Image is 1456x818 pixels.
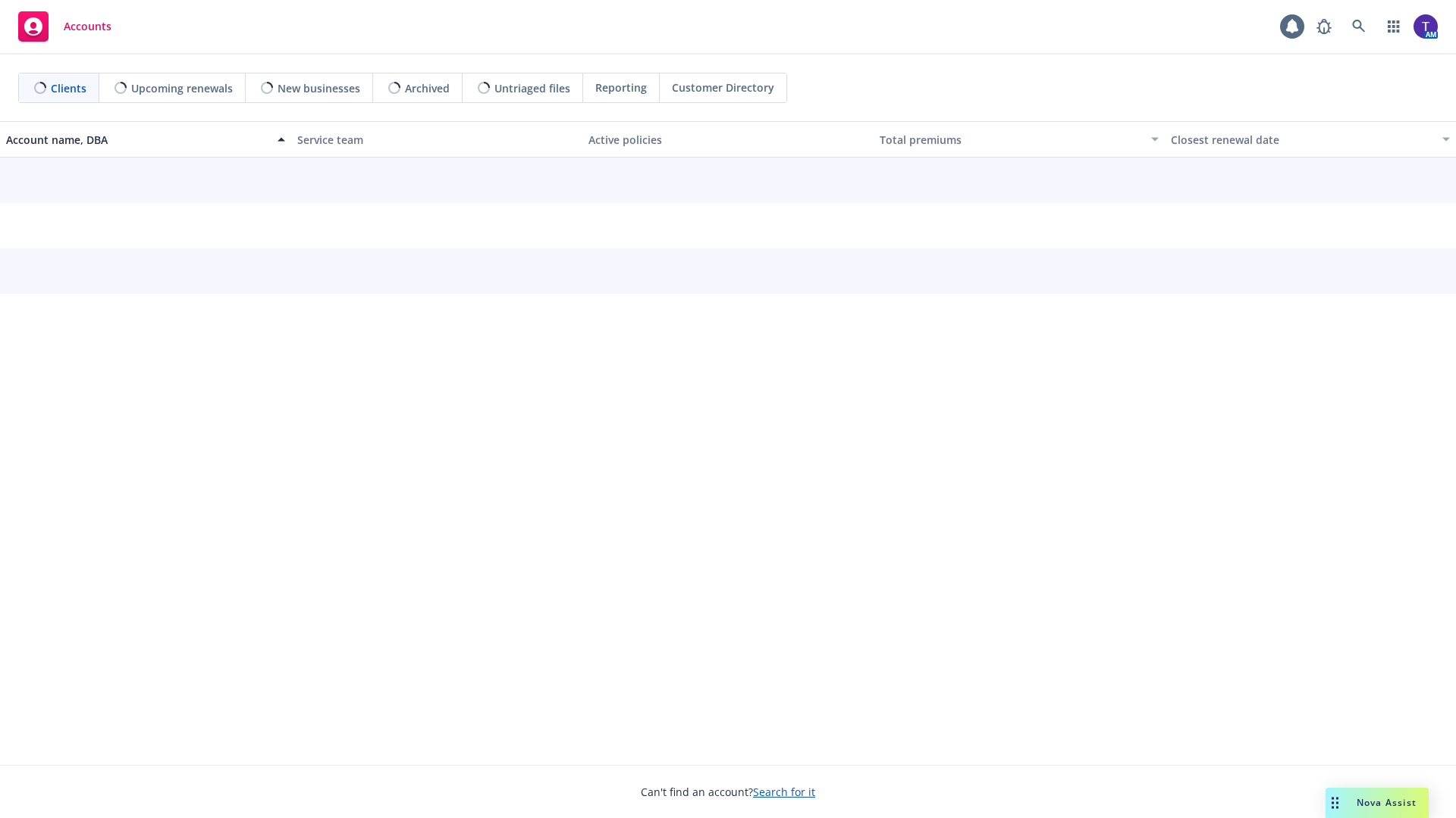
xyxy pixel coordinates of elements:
[582,121,874,158] button: Active policies
[405,80,450,96] span: Archived
[1165,121,1456,158] button: Closest renewal date
[278,80,360,96] span: New businesses
[595,80,647,95] span: Reporting
[291,121,582,158] button: Service team
[64,20,111,33] span: Accounts
[1309,11,1339,42] a: Report a Bug
[588,132,868,148] div: Active policies
[880,132,1142,148] div: Total premiums
[1326,788,1345,818] div: Drag to move
[51,80,86,96] span: Clients
[1344,11,1374,42] a: Search
[297,132,576,148] div: Service team
[131,80,233,96] span: Upcoming renewals
[1326,788,1429,818] button: Nova Assist
[1171,132,1433,148] div: Closest renewal date
[12,5,118,48] a: Accounts
[672,80,774,95] span: Customer Directory
[6,132,268,148] div: Account name, DBA
[1414,14,1438,39] img: photo
[1357,796,1417,809] span: Nova Assist
[494,80,570,96] span: Untriaged files
[641,784,815,800] span: Can't find an account?
[753,785,815,799] a: Search for it
[874,121,1165,158] button: Total premiums
[1379,11,1409,42] a: Switch app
